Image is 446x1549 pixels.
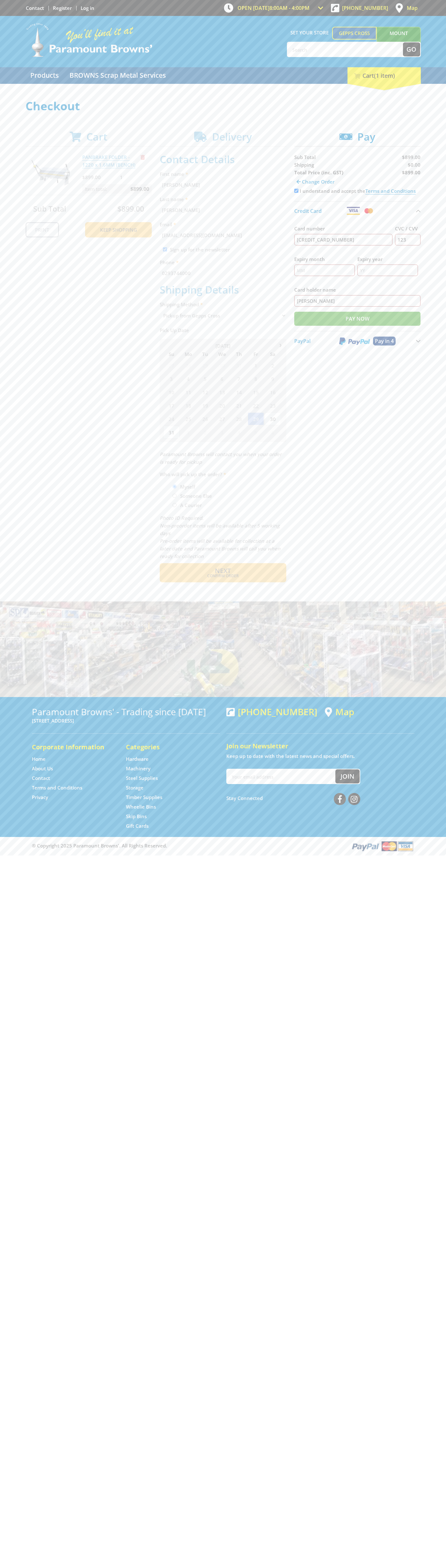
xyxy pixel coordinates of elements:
a: Change Order [294,176,337,187]
span: $899.00 [402,154,420,160]
h3: Paramount Browns' - Trading since [DATE] [32,707,220,717]
span: Change Order [302,178,334,185]
a: Log in [81,5,94,11]
a: Go to the Gift Cards page [126,823,149,829]
a: Mount [PERSON_NAME] [377,27,421,51]
a: Go to the Hardware page [126,756,149,762]
img: Paramount Browns' [26,22,153,58]
input: Please accept the terms and conditions. [294,189,298,193]
label: Expiry month [294,255,355,263]
div: Stay Connected [226,790,360,806]
a: Go to the Contact page [32,775,50,782]
a: Go to the Products page [26,67,63,84]
span: 8:00am - 4:00pm [269,4,310,11]
input: Pay Now [294,312,421,326]
input: YY [357,265,418,276]
span: Set your store [287,27,333,38]
span: Sub Total [294,154,316,160]
span: Credit Card [294,207,322,215]
a: Go to the Storage page [126,784,143,791]
span: Pay in 4 [375,338,394,345]
p: [STREET_ADDRESS] [32,717,220,724]
input: Search [288,42,403,56]
strong: Total Price (inc. GST) [294,169,343,176]
a: Go to the Privacy page [32,794,48,801]
button: Go [403,42,420,56]
a: Go to the About Us page [32,765,53,772]
a: Go to the Home page [32,756,46,762]
p: Keep up to date with the latest news and special offers. [226,752,414,760]
a: Go to the Machinery page [126,765,150,772]
a: Go to the Steel Supplies page [126,775,158,782]
h1: Checkout [26,100,421,113]
label: Expiry year [357,255,418,263]
a: Go to the Terms and Conditions page [32,784,82,791]
h5: Join our Newsletter [226,742,414,751]
a: Go to the Wheelie Bins page [126,804,156,810]
a: Go to the BROWNS Scrap Metal Services page [65,67,171,84]
div: [PHONE_NUMBER] [226,707,317,717]
input: Your email address [227,769,335,783]
a: View a map of Gepps Cross location [325,707,354,717]
strong: $899.00 [402,169,420,176]
a: Go to the registration page [53,5,72,11]
a: Terms and Conditions [365,188,416,194]
img: Mastercard [363,207,374,215]
label: CVC / CVV [395,225,420,232]
button: Join [335,769,360,783]
a: Go to the Timber Supplies page [126,794,162,801]
div: ® Copyright 2025 Paramount Browns'. All Rights Reserved. [26,840,421,852]
span: $0.00 [408,162,420,168]
a: Gepps Cross [332,27,377,40]
h5: Corporate Information [32,743,113,752]
span: Shipping [294,162,314,168]
button: PayPal Pay in 4 [294,331,421,351]
span: PayPal [294,338,311,345]
img: PayPal [339,337,370,345]
button: Credit Card [294,201,421,220]
label: Card number [294,225,393,232]
span: (1 item) [374,72,395,79]
label: Card holder name [294,286,421,294]
img: Visa [346,207,360,215]
span: OPEN [DATE] [238,4,310,11]
a: Go to the Skip Bins page [126,813,147,820]
h5: Categories [126,743,207,752]
span: Pay [357,130,375,143]
a: Go to the Contact page [26,5,44,11]
div: Cart [347,67,421,84]
input: MM [294,265,355,276]
label: I understand and accept the [300,188,416,194]
img: PayPal, Mastercard, Visa accepted [351,840,414,852]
